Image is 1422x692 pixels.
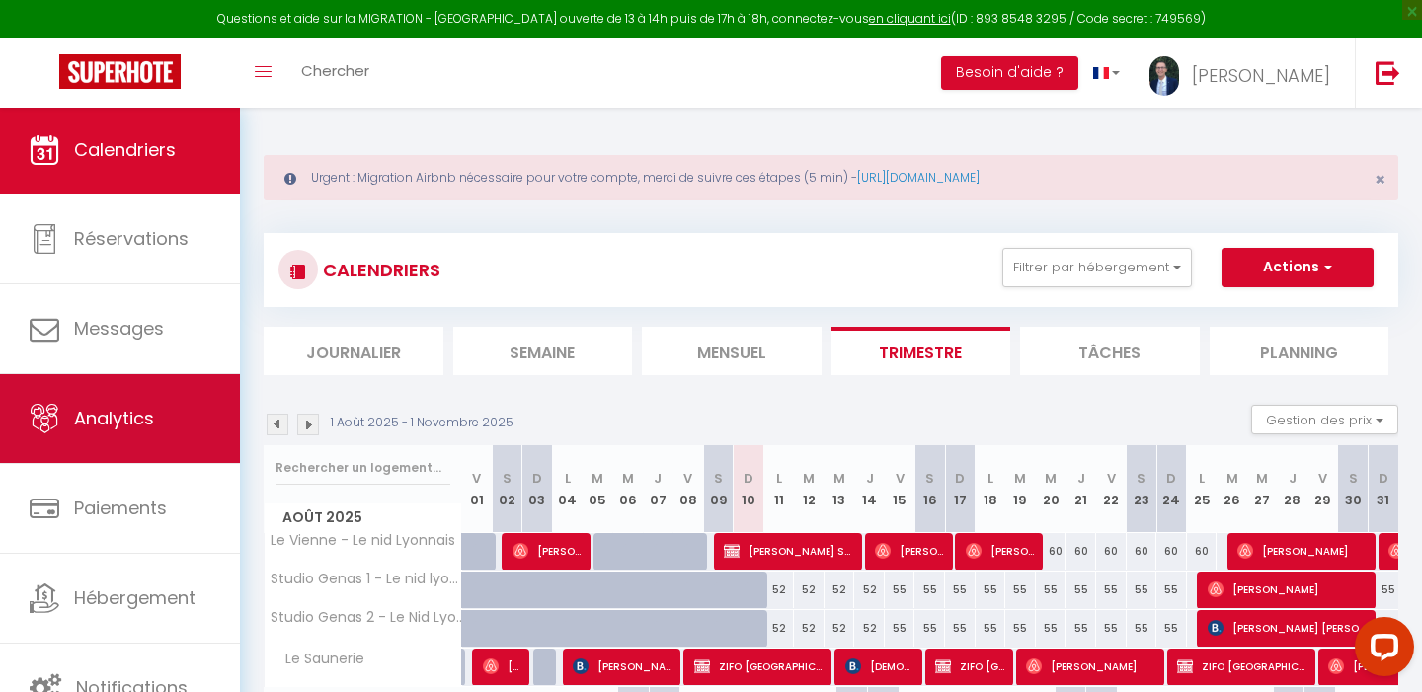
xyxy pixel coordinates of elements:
span: [PERSON_NAME] [PERSON_NAME] [966,532,1037,570]
abbr: S [1137,469,1145,488]
span: ZIFO [GEOGRAPHIC_DATA] [935,648,1006,685]
input: Rechercher un logement... [276,450,450,486]
div: 55 [1156,572,1187,608]
th: 11 [763,445,794,533]
th: 04 [552,445,583,533]
th: 01 [462,445,493,533]
abbr: S [714,469,723,488]
span: ZIFO [GEOGRAPHIC_DATA] [694,648,827,685]
abbr: V [683,469,692,488]
th: 27 [1247,445,1278,533]
th: 16 [914,445,945,533]
div: 55 [976,610,1006,647]
th: 24 [1156,445,1187,533]
span: [PERSON_NAME] [573,648,674,685]
li: Planning [1210,327,1389,375]
abbr: M [1226,469,1238,488]
div: 55 [1005,610,1036,647]
button: Besoin d'aide ? [941,56,1078,90]
button: Actions [1222,248,1374,287]
th: 20 [1036,445,1066,533]
th: 09 [703,445,734,533]
span: × [1375,167,1385,192]
abbr: D [532,469,542,488]
abbr: J [1077,469,1085,488]
span: Réservations [74,226,189,251]
button: Gestion des prix [1251,405,1398,434]
li: Semaine [453,327,633,375]
div: 55 [914,572,945,608]
div: 60 [1096,533,1127,570]
div: 52 [825,610,855,647]
a: en cliquant ici [869,10,951,27]
span: Chercher [301,60,369,81]
abbr: V [896,469,905,488]
abbr: J [654,469,662,488]
div: 52 [825,572,855,608]
abbr: D [1166,469,1176,488]
div: 55 [1036,572,1066,608]
th: 05 [583,445,613,533]
span: Le Vienne - Le nid Lyonnais [268,533,455,548]
abbr: V [472,469,481,488]
abbr: S [503,469,512,488]
th: 18 [976,445,1006,533]
img: logout [1376,60,1400,85]
div: 55 [1096,610,1127,647]
th: 12 [794,445,825,533]
th: 10 [734,445,764,533]
span: Hébergement [74,585,196,610]
span: [PERSON_NAME] [1208,571,1371,608]
span: [PERSON_NAME] [PERSON_NAME] [1208,609,1371,647]
div: 55 [1368,572,1398,608]
div: 55 [976,572,1006,608]
abbr: L [1199,469,1205,488]
span: [PERSON_NAME] [875,532,946,570]
th: 15 [885,445,915,533]
div: 60 [1156,533,1187,570]
div: 55 [1005,572,1036,608]
abbr: D [744,469,753,488]
span: Studio Genas 2 - Le Nid Lyonnais Monchat [268,610,465,625]
div: 60 [1036,533,1066,570]
button: Close [1375,171,1385,189]
a: ... [PERSON_NAME] [1135,38,1355,108]
th: 31 [1368,445,1398,533]
abbr: M [1014,469,1026,488]
div: 52 [854,610,885,647]
abbr: J [1289,469,1297,488]
div: 55 [1066,610,1096,647]
span: Messages [74,316,164,341]
abbr: M [1045,469,1057,488]
li: Trimestre [831,327,1011,375]
th: 23 [1127,445,1157,533]
span: Le Saunerie [268,649,369,670]
div: 52 [794,610,825,647]
th: 08 [673,445,704,533]
abbr: S [1349,469,1358,488]
span: [PERSON_NAME] Saint-Jalm [724,532,856,570]
div: 52 [854,572,885,608]
span: [PERSON_NAME] [1237,532,1370,570]
abbr: M [803,469,815,488]
abbr: L [776,469,782,488]
div: 55 [1096,572,1127,608]
div: 60 [1066,533,1096,570]
p: 1 Août 2025 - 1 Novembre 2025 [331,414,513,432]
th: 21 [1066,445,1096,533]
th: 03 [522,445,553,533]
span: Analytics [74,406,154,430]
span: Août 2025 [265,503,461,532]
th: 07 [643,445,673,533]
li: Journalier [264,327,443,375]
button: Filtrer par hébergement [1002,248,1192,287]
h3: CALENDRIERS [318,248,440,292]
abbr: D [1379,469,1388,488]
div: 55 [1127,610,1157,647]
div: 55 [1036,610,1066,647]
th: 30 [1338,445,1369,533]
div: 52 [763,572,794,608]
abbr: S [925,469,934,488]
span: Paiements [74,496,167,520]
